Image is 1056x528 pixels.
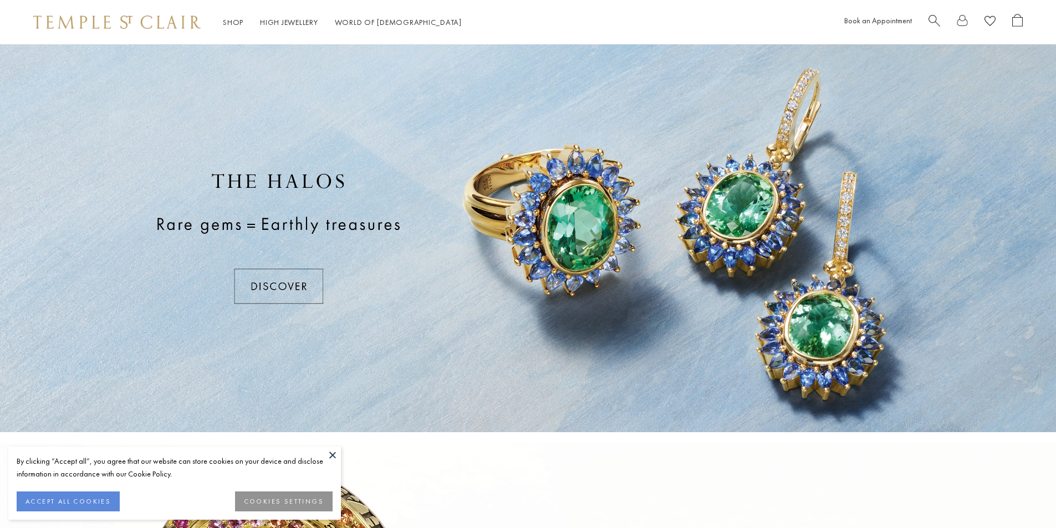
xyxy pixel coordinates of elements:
nav: Main navigation [223,16,462,29]
a: Book an Appointment [844,16,912,25]
a: Open Shopping Bag [1012,14,1023,31]
a: View Wishlist [984,14,996,31]
button: ACCEPT ALL COOKIES [17,491,120,511]
button: COOKIES SETTINGS [235,491,333,511]
iframe: Gorgias live chat messenger [1001,476,1045,517]
a: Search [929,14,940,31]
a: High JewelleryHigh Jewellery [260,17,318,27]
div: By clicking “Accept all”, you agree that our website can store cookies on your device and disclos... [17,455,333,480]
a: World of [DEMOGRAPHIC_DATA]World of [DEMOGRAPHIC_DATA] [335,17,462,27]
a: ShopShop [223,17,243,27]
img: Temple St. Clair [33,16,201,29]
